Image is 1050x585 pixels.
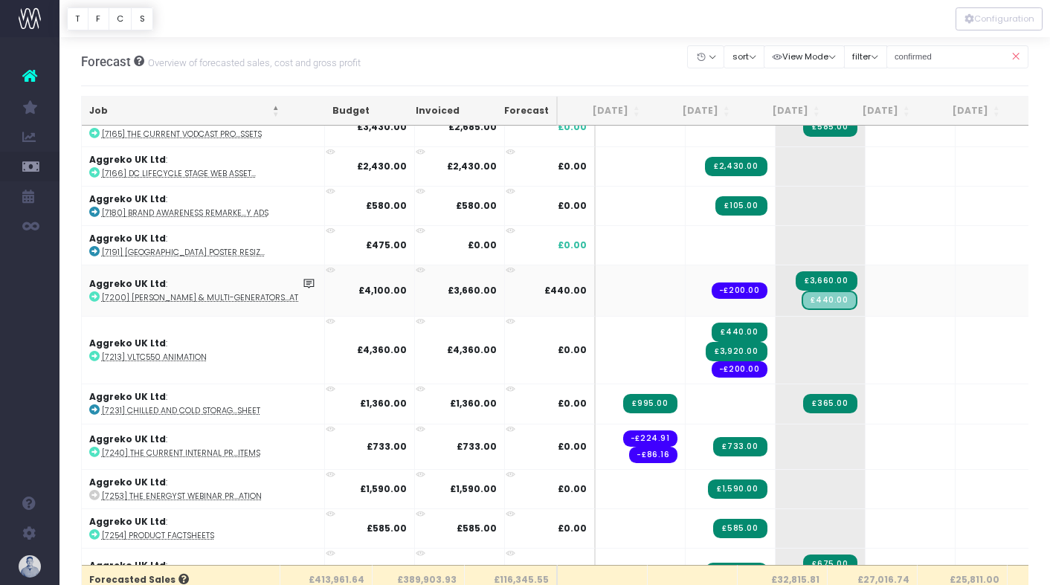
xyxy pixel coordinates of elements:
[109,7,132,30] button: C
[629,447,677,463] span: Streamtime order: 951 – Etsy UK
[67,7,88,30] button: T
[886,45,1029,68] input: Search...
[447,343,497,356] strong: £4,360.00
[447,160,497,172] strong: £2,430.00
[89,390,166,403] strong: Aggreko UK Ltd
[468,239,497,251] strong: £0.00
[450,397,497,410] strong: £1,360.00
[144,54,361,69] small: Overview of forecasted sales, cost and gross profit
[450,482,497,495] strong: £1,590.00
[357,160,407,172] strong: £2,430.00
[89,114,166,126] strong: Aggreko UK Ltd
[102,405,260,416] abbr: [7231] Chilled and Cold Storage Solutions Factsheet
[89,433,166,445] strong: Aggreko UK Ltd
[456,199,497,212] strong: £580.00
[357,120,407,133] strong: £3,430.00
[82,424,325,469] td: :
[724,45,764,68] button: sort
[82,107,325,146] td: :
[82,97,287,126] th: Job: activate to sort column descending
[708,479,767,499] span: Streamtime Invoice: 5162 – [7253] The Energyst Webinar Presentation
[558,343,587,357] span: £0.00
[377,97,467,126] th: Invoiced
[712,282,767,299] span: Streamtime order: 972 – Simon Harding Media
[102,352,207,363] abbr: [7213] VLTC550 Animation
[89,232,166,245] strong: Aggreko UK Ltd
[82,186,325,225] td: :
[715,196,767,216] span: Streamtime Invoice: 5158 – [7180] Brand Awareness Remarketing Display Ads - NO & SV export
[82,508,325,548] td: :
[102,247,265,258] abbr: [7191] Bucharest Depot Poster Resize
[802,291,857,310] span: Streamtime Draft Invoice: [7200] BESS & Multi-Generators Animation
[89,559,166,572] strong: Aggreko UK Ltd
[367,440,407,453] strong: £733.00
[82,469,325,508] td: :
[448,284,497,297] strong: £3,660.00
[102,207,268,219] abbr: [7180] Brand Awareness Remarketing Display Ads
[89,515,166,528] strong: Aggreko UK Ltd
[81,54,131,69] span: Forecast
[102,491,262,502] abbr: [7253] The Energyst Webinar Presentation
[712,361,767,378] span: Streamtime order: 961 – Simon Harding Media
[89,337,166,349] strong: Aggreko UK Ltd
[102,168,256,179] abbr: [7166] DC Lifecycle Stage Web Assets
[358,284,407,297] strong: £4,100.00
[89,193,166,205] strong: Aggreko UK Ltd
[828,97,918,126] th: Sep 25: activate to sort column ascending
[67,7,153,30] div: Vertical button group
[956,7,1043,30] button: Configuration
[89,153,166,166] strong: Aggreko UK Ltd
[803,117,857,137] span: Streamtime Invoice: 5175 – [7165] The Current Vodcast Promo Assets - Additional episode promo ani...
[360,482,407,495] strong: £1,590.00
[918,97,1008,126] th: Oct 25: activate to sort column ascending
[19,555,41,578] img: images/default_profile_image.png
[956,7,1043,30] div: Vertical button group
[623,394,677,413] span: Streamtime Invoice: 5144 – [7231] Chilled and Cold Storage Solutions Factsheet
[102,129,262,140] abbr: [7165] The Current Vodcast Promo Assets
[366,239,407,251] strong: £475.00
[558,97,648,126] th: Jun 25: activate to sort column ascending
[713,437,767,456] span: Streamtime Invoice: 5161 – [7240] The Current Internal Promo Items
[623,430,677,447] span: Streamtime order: 948 – Echo Three
[82,265,325,316] td: :
[558,440,587,453] span: £0.00
[457,440,497,453] strong: £733.00
[287,97,377,126] th: Budget
[712,323,767,342] span: Streamtime Invoice: 5159 – [7213] VLTC550 Animation - Scoping & Scriptwriting
[131,7,153,30] button: S
[102,530,214,541] abbr: [7254] Product Factsheets
[558,199,587,213] span: £0.00
[360,397,407,410] strong: £1,360.00
[467,97,558,126] th: Forecast
[82,384,325,423] td: :
[448,120,497,133] strong: £2,685.00
[803,555,857,574] span: Streamtime Invoice: 5179 – [7255] 3D Product Explorer Promo GIFs
[82,146,325,186] td: :
[457,522,497,534] strong: £585.00
[648,97,738,126] th: Jul 25: activate to sort column ascending
[706,563,767,582] span: Streamtime Invoice: 5164 – [7255] 3D Product Explorer Promo Assets
[796,271,857,291] span: Streamtime Invoice: 5176 – [7200] BESS & Multi-Generators Animation - Storyboard & Animation
[367,522,407,534] strong: £585.00
[89,476,166,488] strong: Aggreko UK Ltd
[738,97,828,126] th: Aug 25: activate to sort column ascending
[82,316,325,384] td: :
[89,277,166,290] strong: Aggreko UK Ltd
[357,343,407,356] strong: £4,360.00
[102,292,312,303] abbr: [7200] BESS & Multi-Generators Animation
[764,45,845,68] button: View Mode
[705,157,767,176] span: Streamtime Invoice: 5157 – [7166] DC Lifecycle Stage Web Assets
[82,225,325,265] td: :
[366,199,407,212] strong: £580.00
[558,120,587,134] span: £0.00
[803,394,857,413] span: Streamtime Invoice: 5177 – [7231] Chilled and Cold Storage Solutions Factsheet - v4 amends
[844,45,887,68] button: filter
[706,342,767,361] span: Streamtime Invoice: 5160 – [7213] VLTC550 Animation - Storyboard & Animation
[88,7,109,30] button: F
[558,397,587,410] span: £0.00
[544,284,587,297] span: £440.00
[558,522,587,535] span: £0.00
[558,239,587,252] span: £0.00
[558,482,587,496] span: £0.00
[102,447,260,459] abbr: [7240] The Current Internal Promo Items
